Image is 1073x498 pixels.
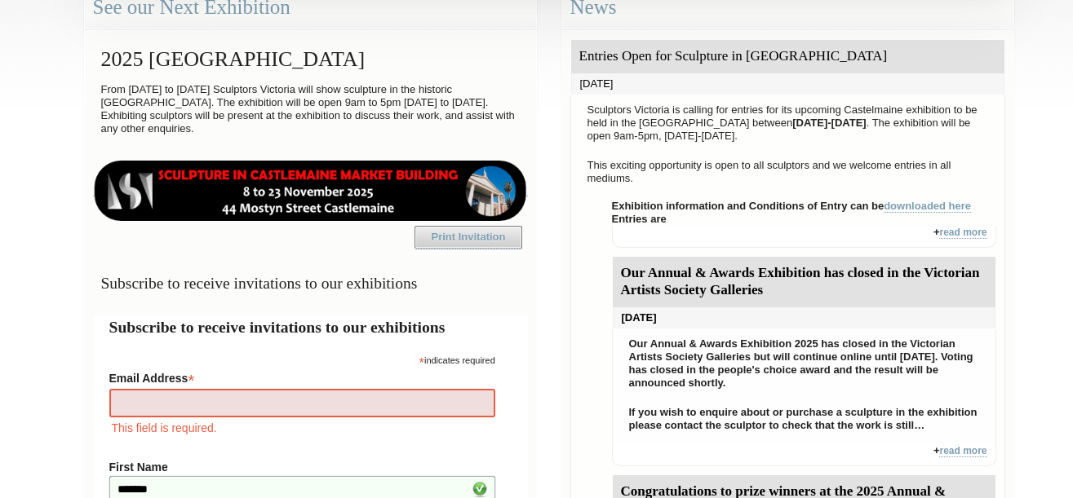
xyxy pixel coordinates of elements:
[612,200,972,213] strong: Exhibition information and Conditions of Entry can be
[621,402,987,436] p: If you wish to enquire about or purchase a sculpture in the exhibition please contact the sculpto...
[109,367,495,386] label: Email Address
[109,419,495,437] div: This field is required.
[792,117,867,129] strong: [DATE]-[DATE]
[93,161,528,221] img: castlemaine-ldrbd25v2.png
[579,155,996,189] p: This exciting opportunity is open to all sculptors and we welcome entries in all mediums.
[939,227,987,239] a: read more
[109,461,495,474] label: First Name
[579,99,996,147] p: Sculptors Victoria is calling for entries for its upcoming Castelmaine exhibition to be held in t...
[613,307,995,328] div: [DATE]
[93,39,528,79] h2: 2025 [GEOGRAPHIC_DATA]
[613,257,995,307] div: Our Annual & Awards Exhibition has closed in the Victorian Artists Society Galleries
[612,226,996,248] div: +
[93,79,528,139] p: From [DATE] to [DATE] Sculptors Victoria will show sculpture in the historic [GEOGRAPHIC_DATA]. T...
[939,445,987,457] a: read more
[109,351,495,367] div: indicates required
[109,315,512,339] h2: Subscribe to receive invitations to our exhibitions
[612,444,996,466] div: +
[884,200,971,213] a: downloaded here
[415,226,522,249] a: Print Invitation
[571,40,1004,73] div: Entries Open for Sculpture in [GEOGRAPHIC_DATA]
[621,333,987,394] p: Our Annual & Awards Exhibition 2025 has closed in the Victorian Artists Society Galleries but wil...
[571,73,1004,95] div: [DATE]
[93,267,528,299] h3: Subscribe to receive invitations to our exhibitions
